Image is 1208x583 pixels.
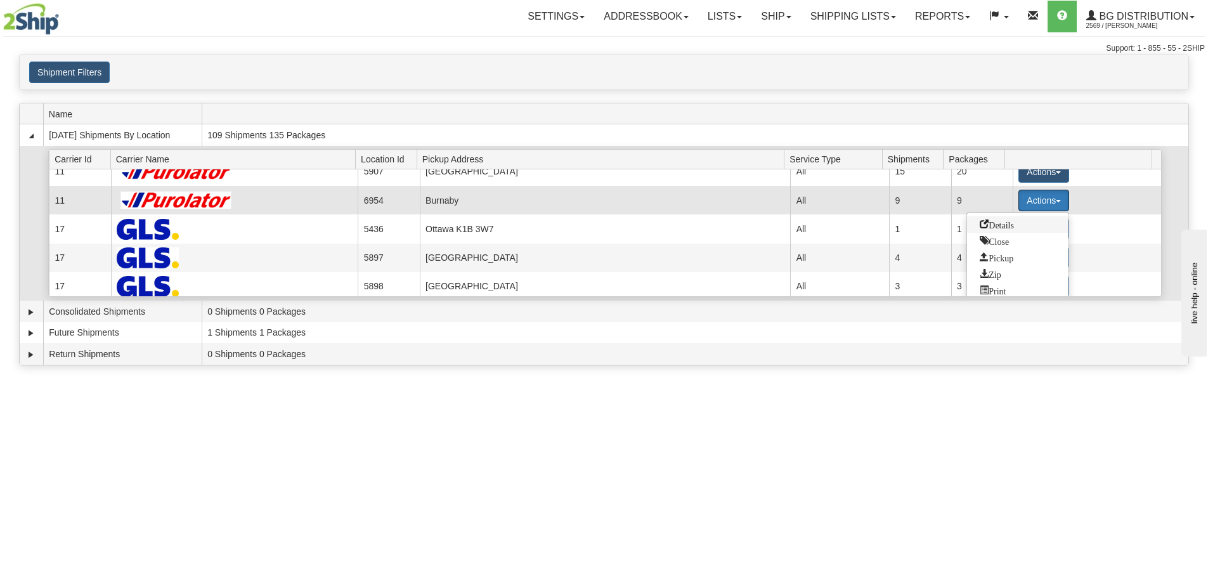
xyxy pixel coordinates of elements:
div: live help - online [10,11,117,20]
td: 4 [889,244,951,272]
td: All [790,244,889,272]
td: 11 [49,157,110,186]
td: 11 [49,186,110,214]
span: Carrier Name [116,149,356,169]
a: Print or Download All Shipping Documents in one file [967,282,1068,299]
a: Go to Details view [967,216,1068,233]
td: Return Shipments [43,343,202,365]
span: Print [980,285,1006,294]
a: Zip and Download All Shipping Documents [967,266,1068,282]
td: 1 [951,214,1013,243]
td: Consolidated Shipments [43,301,202,322]
td: [GEOGRAPHIC_DATA] [420,244,791,272]
td: Future Shipments [43,322,202,344]
td: All [790,157,889,186]
span: BG Distribution [1096,11,1188,22]
a: Reports [906,1,980,32]
span: Pickup [980,252,1013,261]
td: 3 [951,272,1013,301]
a: Settings [518,1,594,32]
td: 0 Shipments 0 Packages [202,301,1188,322]
span: 2569 / [PERSON_NAME] [1086,20,1181,32]
td: 17 [49,214,110,243]
td: 3 [889,272,951,301]
img: Purolator [117,192,237,209]
td: All [790,272,889,301]
td: 17 [49,244,110,272]
td: 5907 [358,157,419,186]
td: 20 [951,157,1013,186]
a: Expand [25,348,37,361]
a: BG Distribution 2569 / [PERSON_NAME] [1077,1,1204,32]
td: [GEOGRAPHIC_DATA] [420,157,791,186]
td: 1 [889,214,951,243]
button: Actions [1018,161,1069,183]
a: Addressbook [594,1,698,32]
a: Close this group [967,233,1068,249]
span: Location Id [361,149,417,169]
span: Shipments [888,149,944,169]
a: Collapse [25,129,37,142]
button: Actions [1018,190,1069,211]
span: Carrier Id [55,149,110,169]
td: 9 [951,186,1013,214]
td: Ottawa K1B 3W7 [420,214,791,243]
span: Name [49,104,202,124]
span: Details [980,219,1014,228]
iframe: chat widget [1179,226,1207,356]
a: Lists [698,1,751,32]
img: GLS Canada [117,247,179,268]
a: Request a carrier pickup [967,249,1068,266]
td: All [790,186,889,214]
td: 5897 [358,244,419,272]
a: Expand [25,327,37,339]
td: [DATE] Shipments By Location [43,124,202,146]
td: 15 [889,157,951,186]
td: 6954 [358,186,419,214]
a: Ship [751,1,800,32]
td: 5436 [358,214,419,243]
td: 1 Shipments 1 Packages [202,322,1188,344]
span: Packages [949,149,1004,169]
span: Zip [980,269,1001,278]
td: All [790,214,889,243]
span: Pickup Address [422,149,784,169]
img: logo2569.jpg [3,3,59,35]
a: Expand [25,306,37,318]
td: [GEOGRAPHIC_DATA] [420,272,791,301]
td: 9 [889,186,951,214]
td: 109 Shipments 135 Packages [202,124,1188,146]
td: 17 [49,272,110,301]
td: 5898 [358,272,419,301]
img: GLS Canada [117,219,179,240]
button: Shipment Filters [29,62,110,83]
img: Purolator [117,163,237,180]
a: Shipping lists [801,1,906,32]
td: Burnaby [420,186,791,214]
span: Close [980,236,1009,245]
div: Support: 1 - 855 - 55 - 2SHIP [3,43,1205,54]
td: 0 Shipments 0 Packages [202,343,1188,365]
span: Service Type [789,149,882,169]
td: 4 [951,244,1013,272]
img: GLS Canada [117,276,179,297]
